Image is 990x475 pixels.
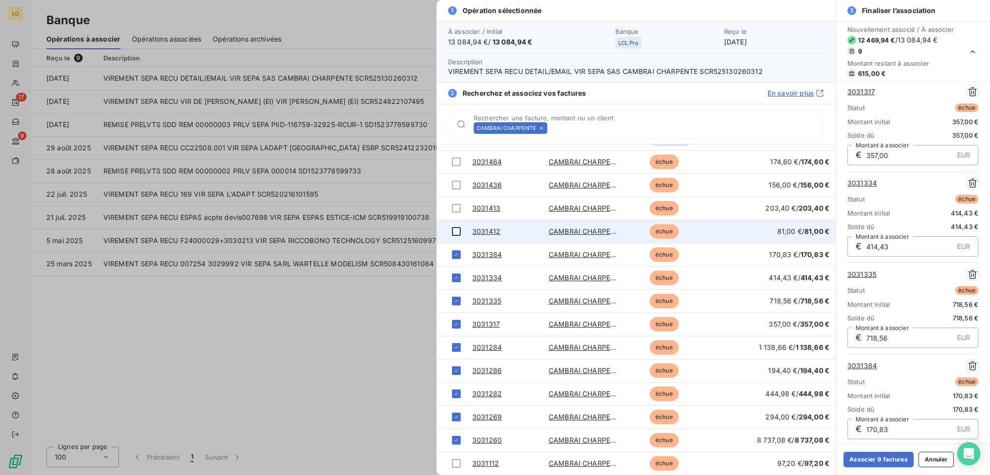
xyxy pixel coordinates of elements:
span: Montant initial [847,301,890,308]
span: Reçu le [724,28,824,35]
span: Recherchez et associez vos factures [463,88,586,98]
span: 97,20 € [804,459,830,467]
span: Montant initial [847,209,890,217]
span: échue [650,387,679,401]
span: / 13 084,94 € [895,35,938,45]
span: 357,00 € [952,131,978,139]
span: échue [955,103,978,112]
a: 3031269 [472,413,502,421]
a: 3031436 [472,181,502,189]
span: 357,00 € / [769,320,830,328]
a: CAMBRAI CHARPENTE [549,297,624,305]
span: Solde dû [847,131,874,139]
span: 294,00 € / [765,413,830,421]
span: 414,43 € / [769,273,830,282]
a: 3031384 [472,250,502,259]
a: 3031413 [472,204,500,212]
a: CAMBRAI CHARPENTE [549,227,624,235]
span: 718,56 € [953,301,978,308]
span: 718,56 € / [770,297,830,305]
a: 3031317 [847,87,875,97]
span: 194,40 € / [768,366,830,374]
span: 203,40 € [799,204,830,212]
a: 3031464 [472,158,502,166]
span: échue [955,377,978,386]
span: 170,83 € [953,405,978,413]
a: 3031335 [847,270,876,279]
span: 718,56 € [801,297,830,305]
span: À associer / Initial [448,28,610,35]
a: CAMBRAI CHARPENTE [549,158,624,166]
span: 1 138,66 € [796,343,830,351]
span: échue [650,456,679,471]
span: 357,00 € [952,118,978,126]
span: échue [650,271,679,285]
span: Statut [847,195,865,203]
span: 3 [847,6,856,15]
span: échue [955,286,978,295]
span: 203,40 € / [765,204,830,212]
span: 2 [448,89,457,98]
a: 3031284 [472,343,502,351]
button: Associer 9 factures [844,452,914,467]
a: CAMBRAI CHARPENTE [549,436,624,444]
span: échue [650,155,679,169]
span: Statut [847,287,865,294]
a: CAMBRAI CHARPENTE [549,413,624,421]
a: CAMBRAI CHARPENTE [549,459,624,467]
a: CAMBRAI CHARPENTE [549,343,624,351]
span: 156,00 € / [769,181,830,189]
span: 1 [448,6,457,15]
a: 3031334 [847,178,877,188]
span: 444,98 € / [765,389,830,398]
input: placeholder [551,123,823,133]
a: CAMBRAI CHARPENTE [549,320,624,328]
a: 3031317 [472,320,500,328]
span: 9 [858,47,862,55]
span: Statut [847,378,865,386]
span: Montant initial [847,118,890,126]
span: Description [448,58,483,66]
span: Solde dû [847,405,874,413]
span: Statut [847,104,865,112]
span: 174,60 € / [770,158,830,166]
a: 3031112 [472,459,499,467]
a: CAMBRAI CHARPENTE [549,250,624,259]
a: 3031334 [472,273,502,282]
a: CAMBRAI CHARPENTE [549,204,624,212]
span: 294,00 € [799,413,830,421]
span: échue [650,201,679,216]
span: 414,43 € [951,223,978,230]
span: Opération sélectionnée [463,6,541,15]
span: échue [650,317,679,331]
span: 194,40 € [800,366,830,374]
div: [DATE] [724,28,824,47]
span: 444,98 € [799,389,830,398]
span: 414,43 € [951,209,978,217]
span: Solde dû [847,223,874,230]
span: échue [955,195,978,203]
span: 170,83 € [801,250,830,259]
span: 156,00 € [800,181,830,189]
span: 97,20 € / [777,459,830,467]
span: Nouvellement associé / À associer [847,26,954,33]
span: Banque [615,28,718,35]
div: Open Intercom Messenger [957,442,980,465]
span: échue [650,363,679,378]
span: 357,00 € [800,320,830,328]
a: 3031282 [472,389,502,398]
span: 12 469,94 € [858,36,895,44]
a: CAMBRAI CHARPENTE [549,366,624,374]
a: 3031384 [847,361,877,371]
span: échue [650,433,679,447]
span: Solde dû [847,314,874,322]
span: 1 138,66 € / [759,343,830,351]
a: 3031412 [472,227,500,235]
span: Finaliser l’association [862,6,935,15]
span: échue [650,410,679,424]
span: VIREMENT SEPA RECU DETAIL/EMAIL VIR SEPA SAS CAMBRAI CHARPENTE SCR525130260312 [448,67,824,76]
a: 3031335 [472,297,501,305]
span: 615,00 € [858,70,886,77]
span: échue [650,294,679,308]
span: 8 737,08 € [795,436,830,444]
